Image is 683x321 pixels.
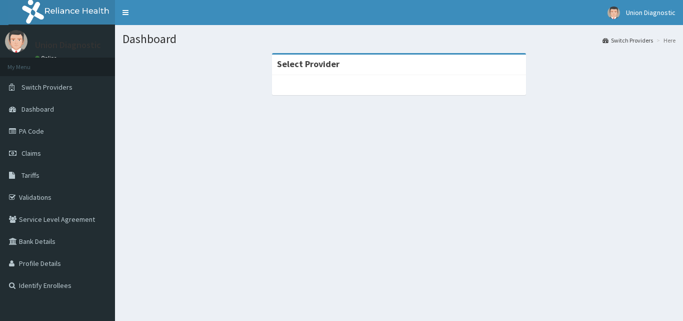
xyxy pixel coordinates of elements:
img: User Image [5,30,27,53]
span: Switch Providers [21,83,72,92]
strong: Select Provider [277,58,339,70]
img: User Image [607,7,620,19]
span: Dashboard [21,105,54,114]
a: Online [35,55,59,62]
span: Union Diagnostic [626,8,675,17]
p: Union Diagnostic [35,41,101,50]
h1: Dashboard [122,33,675,46]
li: Here [654,36,675,45]
span: Claims [21,149,41,158]
a: Switch Providers [602,36,653,45]
span: Tariffs [21,171,39,180]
